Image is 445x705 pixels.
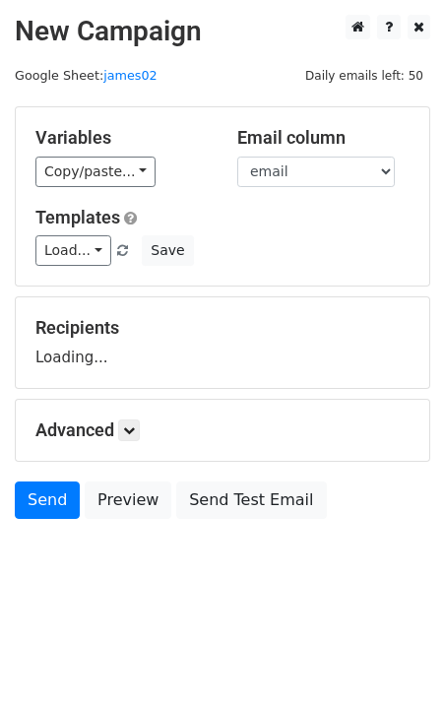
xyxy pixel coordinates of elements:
[35,317,410,339] h5: Recipients
[35,235,111,266] a: Load...
[35,317,410,368] div: Loading...
[298,68,430,83] a: Daily emails left: 50
[15,481,80,519] a: Send
[142,235,193,266] button: Save
[35,419,410,441] h5: Advanced
[85,481,171,519] a: Preview
[15,15,430,48] h2: New Campaign
[35,207,120,227] a: Templates
[35,157,156,187] a: Copy/paste...
[237,127,410,149] h5: Email column
[103,68,158,83] a: james02
[15,68,158,83] small: Google Sheet:
[35,127,208,149] h5: Variables
[176,481,326,519] a: Send Test Email
[298,65,430,87] span: Daily emails left: 50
